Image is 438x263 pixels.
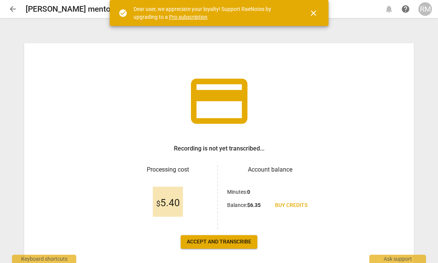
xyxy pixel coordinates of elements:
span: close [309,9,318,18]
span: Accept and transcribe [187,238,251,246]
b: $ 6.35 [247,202,261,208]
span: Buy credits [275,202,307,209]
h2: [PERSON_NAME] mentor coaching #2 [26,5,159,14]
h3: Account balance [227,165,314,174]
span: help [401,5,410,14]
b: 0 [247,189,250,195]
div: Dear user, we appreciate your loyalty! Support RaeNotes by upgrading to a [134,5,295,21]
div: Ask support [369,255,426,263]
h3: Recording is not yet transcribed... [174,144,264,153]
span: arrow_back [8,5,17,14]
a: Help [399,2,412,16]
button: Accept and transcribe [181,235,257,249]
button: Close [304,4,323,22]
button: RM [418,2,432,16]
span: check_circle [118,9,128,18]
h3: Processing cost [125,165,211,174]
span: credit_card [185,67,253,135]
div: Keyboard shortcuts [12,255,76,263]
a: Buy credits [269,199,314,212]
span: 5.40 [156,198,180,209]
p: Minutes : [227,188,250,196]
p: Balance : [227,201,261,209]
span: $ [156,199,160,208]
a: Pro subscription [169,14,207,20]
